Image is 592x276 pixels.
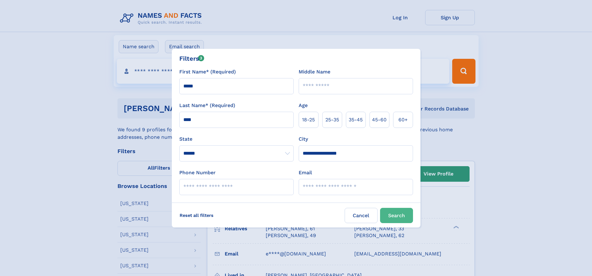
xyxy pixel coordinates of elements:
[299,135,308,143] label: City
[179,169,216,176] label: Phone Number
[179,135,294,143] label: State
[179,102,235,109] label: Last Name* (Required)
[176,208,218,223] label: Reset all filters
[299,102,308,109] label: Age
[345,208,378,223] label: Cancel
[299,68,330,76] label: Middle Name
[398,116,408,124] span: 60+
[302,116,315,124] span: 18‑25
[179,54,204,63] div: Filters
[380,208,413,223] button: Search
[325,116,339,124] span: 25‑35
[299,169,312,176] label: Email
[372,116,387,124] span: 45‑60
[179,68,236,76] label: First Name* (Required)
[349,116,363,124] span: 35‑45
